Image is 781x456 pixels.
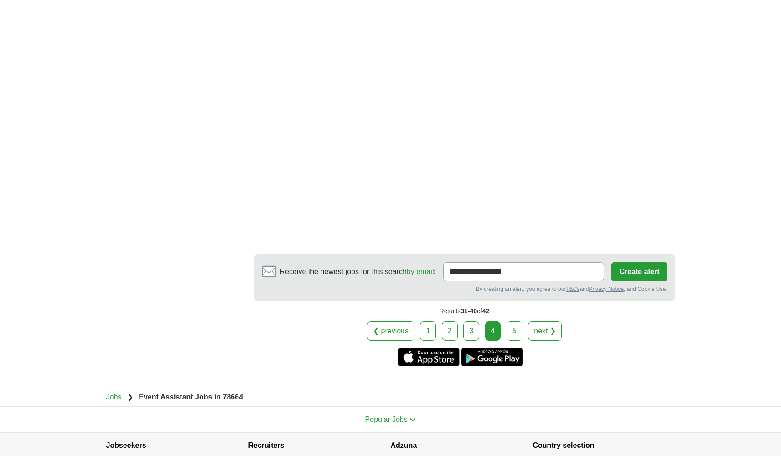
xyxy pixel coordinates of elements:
a: 3 [463,321,479,341]
a: 5 [507,321,522,341]
div: 4 [485,321,501,341]
img: toggle icon [409,418,416,422]
span: Receive the newest jobs for this search : [280,266,436,277]
span: Popular Jobs [365,415,408,423]
a: 2 [442,321,458,341]
a: Get the iPhone app [398,348,460,366]
a: 1 [420,321,436,341]
div: By creating an alert, you agree to our and , and Cookie Use. [262,285,667,293]
strong: Event Assistant Jobs in 78664 [139,393,243,401]
a: Get the Android app [461,348,523,366]
a: Jobs [106,393,122,401]
span: 42 [482,307,490,315]
a: ❮ previous [367,321,414,341]
a: Privacy Notice [589,286,624,292]
a: next ❯ [528,321,562,341]
a: T&Cs [566,286,579,292]
span: ❯ [127,393,133,401]
div: Results of [254,301,675,321]
button: Create alert [611,262,667,281]
span: 31-40 [460,307,477,315]
a: by email [407,268,434,275]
